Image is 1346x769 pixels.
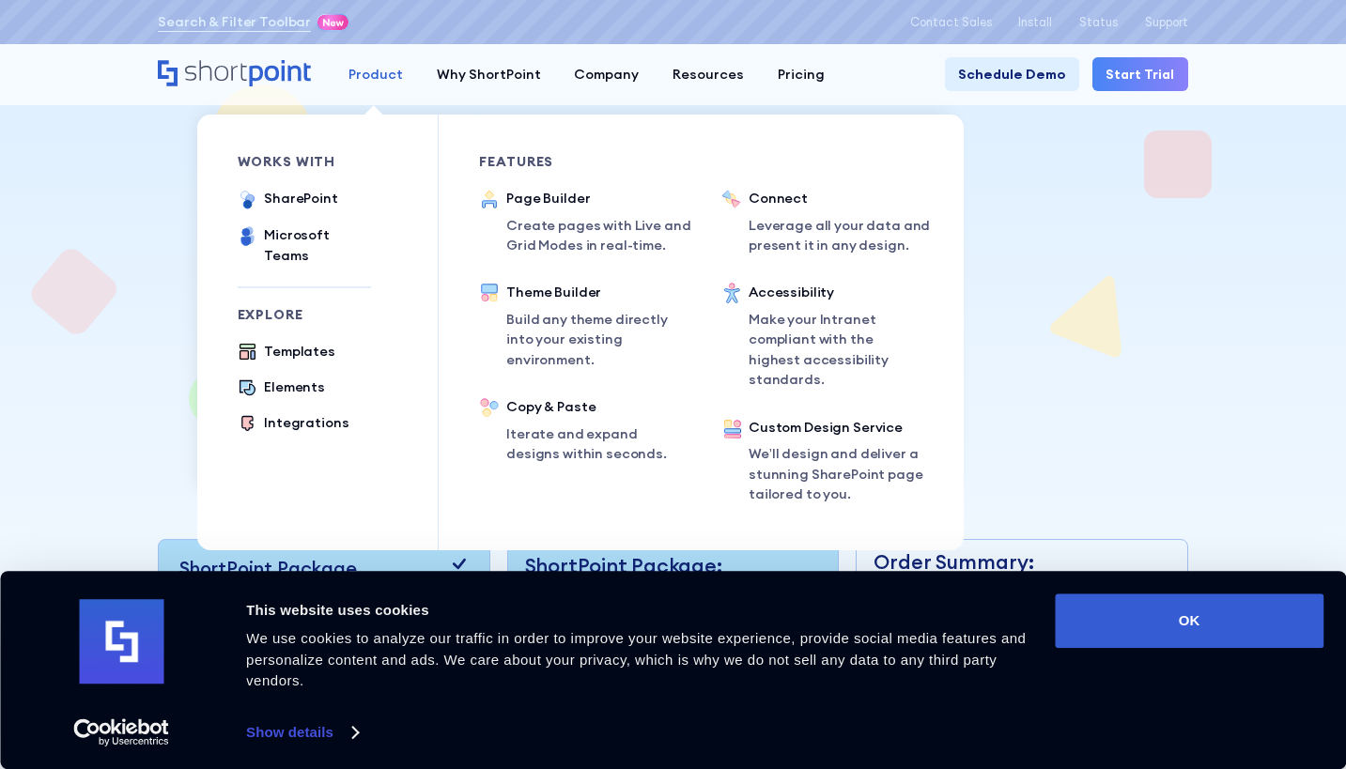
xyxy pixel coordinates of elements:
[1145,15,1188,29] a: Support
[721,189,936,256] a: ConnectLeverage all your data and present it in any design.
[264,225,371,266] div: Microsoft Teams
[479,155,681,168] div: Features
[179,554,357,582] p: ShortPoint Package
[238,225,371,266] a: Microsoft Teams
[332,57,420,91] a: Product
[158,60,315,89] a: Home
[479,397,681,465] a: Copy & PasteIterate and expand designs within seconds.
[749,189,936,208] div: Connect
[479,189,694,256] a: Page BuilderCreate pages with Live and Grid Modes in real-time.
[673,65,744,85] div: Resources
[264,189,338,208] div: SharePoint
[506,283,681,302] div: Theme Builder
[479,283,681,370] a: Theme BuilderBuild any theme directly into your existing environment.
[264,413,348,433] div: Integrations
[158,12,311,32] a: Search & Filter Toolbar
[79,600,163,684] img: logo
[749,310,923,391] p: Make your Intranet compliant with the highest accessibility standards.
[238,155,371,168] div: works with
[348,65,403,85] div: Product
[420,57,558,91] a: Why ShortPoint
[1055,593,1323,648] button: OK
[238,342,335,364] a: Templates
[574,65,639,85] div: Company
[506,397,681,417] div: Copy & Paste
[246,718,357,746] a: Show details
[945,57,1079,91] a: Schedule Demo
[721,418,923,510] a: Custom Design ServiceWe’ll design and deliver a stunning SharePoint page tailored to you.
[1018,15,1052,29] a: Install
[264,377,325,397] div: Elements
[506,216,694,256] p: Create pages with Live and Grid Modes in real-time.
[749,216,936,256] p: Leverage all your data and present it in any design.
[246,630,1026,688] span: We use cookies to analyze our traffic in order to improve your website experience, provide social...
[910,15,992,29] a: Contact Sales
[761,57,842,91] a: Pricing
[506,310,681,370] p: Build any theme directly into your existing environment.
[1092,57,1188,91] a: Start Trial
[557,57,656,91] a: Company
[721,283,923,391] a: AccessibilityMake your Intranet compliant with the highest accessibility standards.
[238,413,349,436] a: Integrations
[437,65,541,85] div: Why ShortPoint
[656,57,761,91] a: Resources
[39,718,204,746] a: Usercentrics Cookiebot - opens in a new window
[246,599,1033,622] div: This website uses cookies
[238,308,371,321] div: Explore
[749,418,923,438] div: Custom Design Service
[506,189,694,208] div: Page Builder
[778,65,825,85] div: Pricing
[264,342,335,361] div: Templates
[874,547,1159,577] p: Order Summary:
[238,377,326,400] a: Elements
[1079,15,1118,29] a: Status
[525,554,822,578] p: ShortPoint Package:
[238,189,338,212] a: SharePoint
[506,424,681,465] p: Iterate and expand designs within seconds.
[749,444,923,504] p: We’ll design and deliver a stunning SharePoint page tailored to you.
[749,283,923,302] div: Accessibility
